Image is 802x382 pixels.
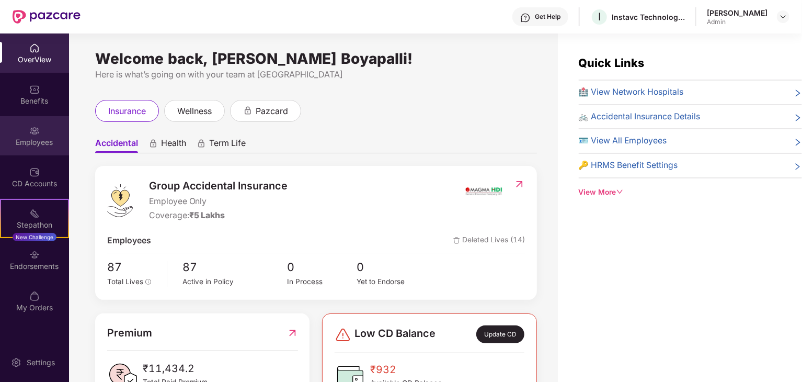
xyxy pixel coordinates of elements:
span: 🪪 View All Employees [579,134,667,148]
img: New Pazcare Logo [13,10,81,24]
div: Here is what’s going on with your team at [GEOGRAPHIC_DATA] [95,68,537,81]
img: svg+xml;base64,PHN2ZyBpZD0iSG9tZSIgeG1sbnM9Imh0dHA6Ly93d3cudzMub3JnLzIwMDAvc3ZnIiB3aWR0aD0iMjAiIG... [29,43,40,53]
span: Low CD Balance [354,325,436,343]
span: Employees [107,234,151,248]
div: [PERSON_NAME] [707,8,767,18]
span: Employee Only [149,195,288,208]
div: In Process [287,276,357,287]
img: svg+xml;base64,PHN2ZyB4bWxucz0iaHR0cDovL3d3dy53My5vcmcvMjAwMC9zdmciIHdpZHRoPSIyMSIgaGVpZ2h0PSIyMC... [29,208,40,219]
div: animation [197,139,206,148]
img: svg+xml;base64,PHN2ZyBpZD0iQmVuZWZpdHMiIHhtbG5zPSJodHRwOi8vd3d3LnczLm9yZy8yMDAwL3N2ZyIgd2lkdGg9Ij... [29,84,40,95]
span: ₹11,434.2 [143,361,208,377]
span: right [794,88,802,99]
div: Admin [707,18,767,26]
span: ₹5 Lakhs [189,210,225,220]
span: Health [161,138,186,153]
span: ₹932 [370,362,442,378]
span: 0 [357,259,427,276]
img: svg+xml;base64,PHN2ZyBpZD0iSGVscC0zMngzMiIgeG1sbnM9Imh0dHA6Ly93d3cudzMub3JnLzIwMDAvc3ZnIiB3aWR0aD... [520,13,531,23]
span: Term Life [209,138,246,153]
div: Stepathon [1,220,68,230]
span: pazcard [256,105,288,118]
img: RedirectIcon [287,325,298,341]
span: 87 [183,259,288,276]
span: insurance [108,105,146,118]
span: Group Accidental Insurance [149,178,288,194]
div: Active in Policy [183,276,288,287]
img: svg+xml;base64,PHN2ZyBpZD0iRW5kb3JzZW1lbnRzIiB4bWxucz0iaHR0cDovL3d3dy53My5vcmcvMjAwMC9zdmciIHdpZH... [29,250,40,260]
div: Welcome back, [PERSON_NAME] Boyapalli! [95,54,537,63]
span: right [794,161,802,172]
div: Get Help [535,13,560,21]
img: svg+xml;base64,PHN2ZyBpZD0iRGFuZ2VyLTMyeDMyIiB4bWxucz0iaHR0cDovL3d3dy53My5vcmcvMjAwMC9zdmciIHdpZH... [335,327,351,343]
div: Update CD [476,325,524,343]
span: 🚲 Accidental Insurance Details [579,110,701,123]
div: animation [148,139,158,148]
span: right [794,113,802,123]
span: Deleted Lives (14) [453,234,525,248]
img: logo [107,184,133,217]
img: svg+xml;base64,PHN2ZyBpZD0iU2V0dGluZy0yMHgyMCIgeG1sbnM9Imh0dHA6Ly93d3cudzMub3JnLzIwMDAvc3ZnIiB3aW... [11,357,21,368]
span: info-circle [145,279,152,285]
div: Settings [24,357,58,368]
span: 87 [107,259,159,276]
span: down [616,188,624,196]
img: svg+xml;base64,PHN2ZyBpZD0iRHJvcGRvd24tMzJ4MzIiIHhtbG5zPSJodHRwOi8vd3d3LnczLm9yZy8yMDAwL3N2ZyIgd2... [779,13,787,21]
span: Quick Links [579,56,645,70]
div: animation [243,106,253,115]
span: 🏥 View Network Hospitals [579,86,684,99]
img: RedirectIcon [514,179,525,189]
img: svg+xml;base64,PHN2ZyBpZD0iQ0RfQWNjb3VudHMiIGRhdGEtbmFtZT0iQ0QgQWNjb3VudHMiIHhtbG5zPSJodHRwOi8vd3... [29,167,40,177]
span: 🔑 HRMS Benefit Settings [579,159,678,172]
span: I [598,10,601,23]
div: New Challenge [13,233,56,241]
img: svg+xml;base64,PHN2ZyBpZD0iTXlfT3JkZXJzIiBkYXRhLW5hbWU9Ik15IE9yZGVycyIgeG1sbnM9Imh0dHA6Ly93d3cudz... [29,291,40,301]
img: insurerIcon [464,178,503,204]
div: View More [579,187,802,198]
span: 0 [287,259,357,276]
span: Total Lives [107,277,143,286]
img: svg+xml;base64,PHN2ZyBpZD0iRW1wbG95ZWVzIiB4bWxucz0iaHR0cDovL3d3dy53My5vcmcvMjAwMC9zdmciIHdpZHRoPS... [29,126,40,136]
span: Premium [107,325,152,341]
img: deleteIcon [453,237,460,244]
span: right [794,137,802,148]
span: Accidental [95,138,138,153]
div: Instavc Technologies GPA [612,12,685,22]
span: wellness [177,105,212,118]
div: Yet to Endorse [357,276,427,287]
div: Coverage: [149,209,288,222]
